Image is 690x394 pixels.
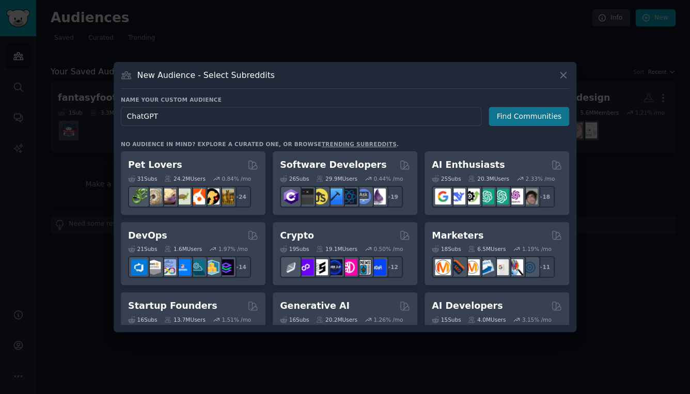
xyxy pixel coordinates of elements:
[297,188,313,204] img: software
[280,175,309,182] div: 26 Sub s
[370,259,386,275] img: defi_
[326,259,342,275] img: web3
[507,259,523,275] img: MarketingResearch
[464,259,480,275] img: AskMarketing
[131,259,147,275] img: azuredevops
[478,188,494,204] img: chatgpt_promptDesign
[316,175,357,182] div: 29.9M Users
[146,188,162,204] img: ballpython
[449,188,465,204] img: DeepSeek
[468,245,506,253] div: 6.5M Users
[283,259,299,275] img: ethfinance
[355,188,371,204] img: AskComputerScience
[522,316,552,323] div: 3.15 % /mo
[533,256,555,278] div: + 11
[164,175,205,182] div: 24.2M Users
[489,107,569,126] button: Find Communities
[432,159,505,171] h2: AI Enthusiasts
[131,188,147,204] img: herpetology
[222,175,251,182] div: 0.84 % /mo
[321,141,396,147] a: trending subreddits
[449,259,465,275] img: bigseo
[229,186,251,208] div: + 24
[203,188,219,204] img: PetAdvice
[432,245,461,253] div: 18 Sub s
[316,245,357,253] div: 19.1M Users
[280,229,314,242] h2: Crypto
[280,159,386,171] h2: Software Developers
[432,229,483,242] h2: Marketers
[189,259,205,275] img: platformengineering
[316,316,357,323] div: 20.2M Users
[164,245,202,253] div: 1.6M Users
[312,188,328,204] img: learnjavascript
[381,186,403,208] div: + 19
[121,107,481,126] input: Pick a short name, like "Digital Marketers" or "Movie-Goers"
[137,70,275,81] h3: New Audience - Select Subreddits
[229,256,251,278] div: + 14
[218,259,234,275] img: PlatformEngineers
[128,300,217,312] h2: Startup Founders
[435,188,451,204] img: GoogleGeminiAI
[355,259,371,275] img: CryptoNews
[341,259,357,275] img: defiblockchain
[522,188,538,204] img: ArtificalIntelligence
[522,245,552,253] div: 1.19 % /mo
[222,316,251,323] div: 1.51 % /mo
[435,259,451,275] img: content_marketing
[283,188,299,204] img: csharp
[373,245,403,253] div: 0.50 % /mo
[312,259,328,275] img: ethstaker
[160,259,176,275] img: Docker_DevOps
[373,316,403,323] div: 1.26 % /mo
[468,316,506,323] div: 4.0M Users
[432,316,461,323] div: 15 Sub s
[468,175,509,182] div: 20.3M Users
[164,316,205,323] div: 13.7M Users
[121,140,399,148] div: No audience in mind? Explore a curated one, or browse .
[218,245,248,253] div: 1.97 % /mo
[128,229,167,242] h2: DevOps
[507,188,523,204] img: OpenAIDev
[128,316,157,323] div: 16 Sub s
[175,259,191,275] img: DevOpsLinks
[522,259,538,275] img: OnlineMarketing
[189,188,205,204] img: cockatiel
[280,300,350,312] h2: Generative AI
[280,245,309,253] div: 19 Sub s
[218,188,234,204] img: dogbreed
[326,188,342,204] img: iOSProgramming
[128,175,157,182] div: 31 Sub s
[341,188,357,204] img: reactnative
[493,259,509,275] img: googleads
[160,188,176,204] img: leopardgeckos
[121,96,569,103] h3: Name your custom audience
[464,188,480,204] img: AItoolsCatalog
[128,159,182,171] h2: Pet Lovers
[203,259,219,275] img: aws_cdk
[432,175,461,182] div: 25 Sub s
[370,188,386,204] img: elixir
[478,259,494,275] img: Emailmarketing
[373,175,403,182] div: 0.44 % /mo
[381,256,403,278] div: + 12
[493,188,509,204] img: chatgpt_prompts_
[128,245,157,253] div: 21 Sub s
[432,300,503,312] h2: AI Developers
[146,259,162,275] img: AWS_Certified_Experts
[297,259,313,275] img: 0xPolygon
[525,175,555,182] div: 2.33 % /mo
[533,186,555,208] div: + 18
[280,316,309,323] div: 16 Sub s
[175,188,191,204] img: turtle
